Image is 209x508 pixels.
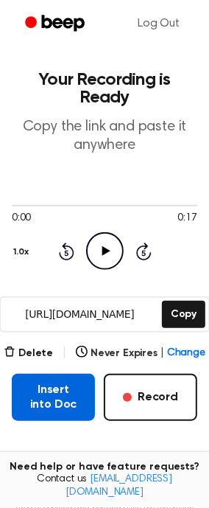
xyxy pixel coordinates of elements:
[15,10,98,38] a: Beep
[12,211,31,226] span: 0:00
[62,344,67,362] span: |
[162,301,205,328] button: Copy
[12,374,95,421] button: Insert into Doc
[76,346,205,361] button: Never Expires|Change
[4,346,53,361] button: Delete
[65,474,172,498] a: [EMAIL_ADDRESS][DOMAIN_NAME]
[12,118,197,155] p: Copy the link and paste it anywhere
[178,211,197,226] span: 0:17
[160,346,164,361] span: |
[12,240,34,265] button: 1.0x
[12,71,197,106] h1: Your Recording is Ready
[104,374,197,421] button: Record
[167,346,205,361] span: Change
[123,6,194,41] a: Log Out
[9,473,200,499] span: Contact us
